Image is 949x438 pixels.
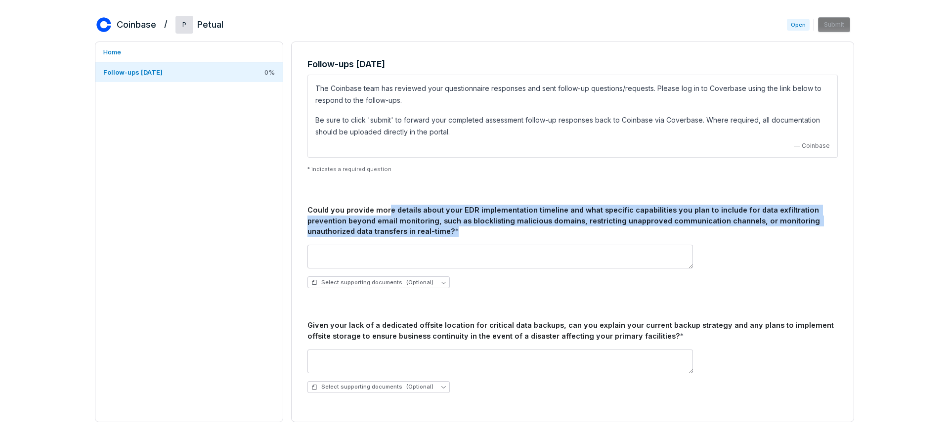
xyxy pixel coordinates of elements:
h3: Follow-ups [DATE] [307,58,838,71]
span: — [794,142,800,150]
a: Follow-ups [DATE]0% [95,62,283,82]
span: (Optional) [406,383,433,391]
span: (Optional) [406,279,433,286]
p: * indicates a required question [307,166,838,173]
span: Select supporting documents [311,279,433,286]
h2: Coinbase [117,18,156,31]
h2: / [164,16,168,31]
p: The Coinbase team has reviewed your questionnaire responses and sent follow-up questions/requests... [315,83,830,106]
span: 0 % [264,68,275,77]
h2: Petual [197,18,223,31]
p: Be sure to click 'submit' to forward your completed assessment follow-up responses back to Coinba... [315,114,830,138]
span: Coinbase [802,142,830,150]
span: Select supporting documents [311,383,433,391]
div: Could you provide more details about your EDR implementation timeline and what specific capabilit... [307,205,838,237]
span: Open [787,19,810,31]
div: Given your lack of a dedicated offsite location for critical data backups, can you explain your c... [307,320,838,342]
span: Follow-ups [DATE] [103,68,163,76]
a: Home [95,42,283,62]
